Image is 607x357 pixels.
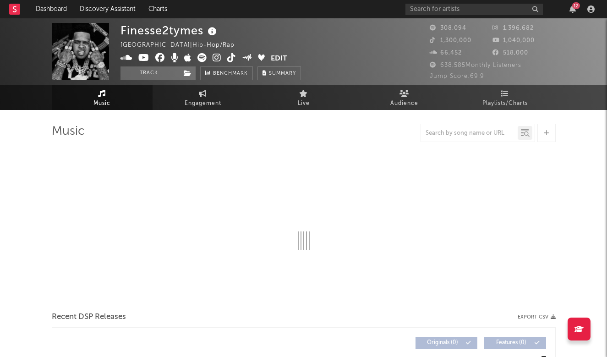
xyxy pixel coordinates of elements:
[52,312,126,323] span: Recent DSP Releases
[430,25,466,31] span: 308,094
[200,66,253,80] a: Benchmark
[390,98,418,109] span: Audience
[430,38,471,44] span: 1,300,000
[271,53,287,65] button: Edit
[430,62,521,68] span: 638,585 Monthly Listeners
[484,337,546,349] button: Features(0)
[430,73,484,79] span: Jump Score: 69.9
[213,68,248,79] span: Benchmark
[421,130,518,137] input: Search by song name or URL
[569,5,576,13] button: 12
[354,85,455,110] a: Audience
[492,25,534,31] span: 1,396,682
[52,85,153,110] a: Music
[120,40,245,51] div: [GEOGRAPHIC_DATA] | Hip-Hop/Rap
[490,340,532,346] span: Features ( 0 )
[492,38,535,44] span: 1,040,000
[421,340,464,346] span: Originals ( 0 )
[482,98,528,109] span: Playlists/Charts
[120,23,219,38] div: Finesse2tymes
[93,98,110,109] span: Music
[405,4,543,15] input: Search for artists
[253,85,354,110] a: Live
[120,66,178,80] button: Track
[257,66,301,80] button: Summary
[298,98,310,109] span: Live
[455,85,556,110] a: Playlists/Charts
[518,314,556,320] button: Export CSV
[153,85,253,110] a: Engagement
[572,2,580,9] div: 12
[492,50,528,56] span: 518,000
[269,71,296,76] span: Summary
[185,98,221,109] span: Engagement
[430,50,462,56] span: 66,452
[416,337,477,349] button: Originals(0)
